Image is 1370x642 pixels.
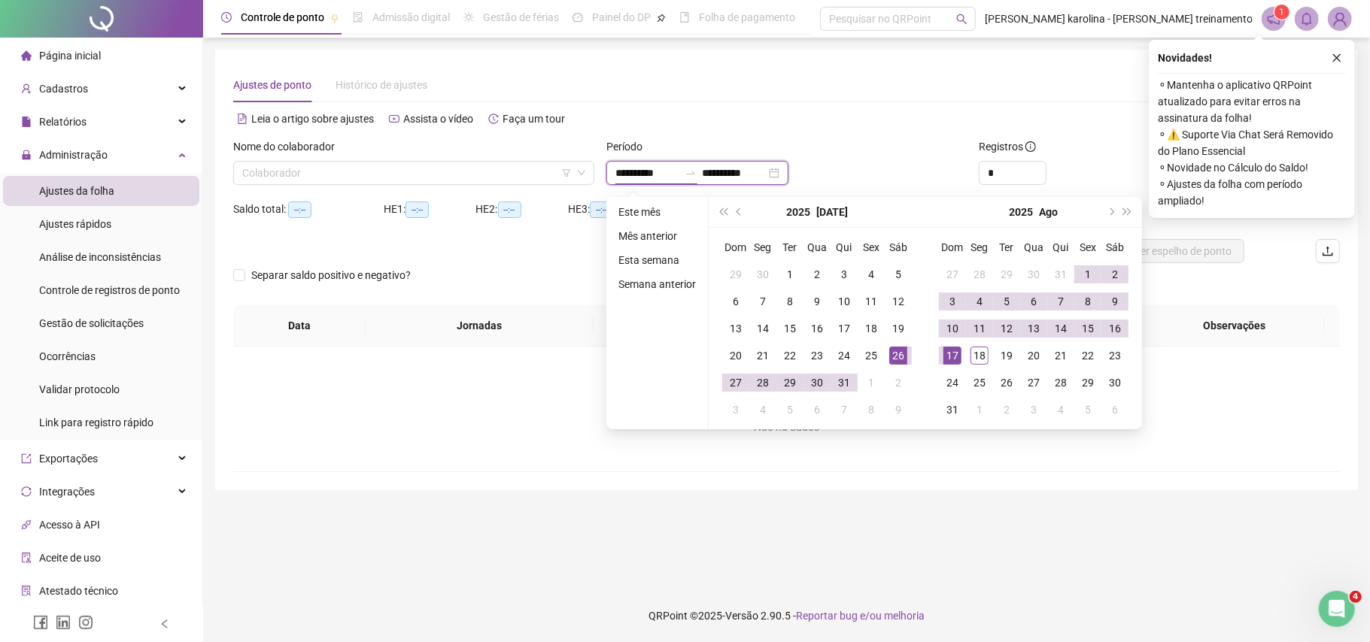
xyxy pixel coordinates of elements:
[1106,292,1124,310] div: 9
[1106,319,1124,338] div: 16
[1052,374,1070,392] div: 28
[808,319,826,338] div: 16
[606,138,652,155] label: Período
[56,615,71,630] span: linkedin
[754,292,772,310] div: 7
[685,167,697,179] span: swap-right
[722,288,749,315] td: 2025-07-06
[781,401,799,419] div: 5
[889,292,907,310] div: 12
[39,519,100,531] span: Acesso à API
[1025,401,1043,419] div: 3
[889,374,907,392] div: 2
[998,374,1016,392] div: 26
[233,201,384,218] div: Saldo total:
[803,315,831,342] td: 2025-07-16
[1322,245,1334,257] span: upload
[21,519,32,530] span: api
[786,197,810,227] button: year panel
[1025,319,1043,338] div: 13
[1101,342,1129,369] td: 2025-08-23
[943,347,961,365] div: 17
[1101,288,1129,315] td: 2025-08-09
[727,265,745,283] div: 29
[330,14,339,23] span: pushpin
[1079,265,1097,283] div: 1
[803,288,831,315] td: 2025-07-09
[39,317,144,329] span: Gestão de solicitações
[781,292,799,310] div: 8
[939,396,966,423] td: 2025-08-31
[483,11,559,23] span: Gestão de férias
[858,315,885,342] td: 2025-07-18
[722,396,749,423] td: 2025-08-03
[233,79,311,91] span: Ajustes de ponto
[1047,288,1074,315] td: 2025-08-07
[39,116,87,128] span: Relatórios
[998,292,1016,310] div: 5
[1010,197,1034,227] button: year panel
[993,396,1020,423] td: 2025-09-02
[353,12,363,23] span: file-done
[21,83,32,94] span: user-add
[612,251,702,269] li: Esta semana
[463,12,474,23] span: sun
[943,292,961,310] div: 3
[1047,315,1074,342] td: 2025-08-14
[831,288,858,315] td: 2025-07-10
[808,265,826,283] div: 2
[1157,317,1313,334] span: Observações
[406,201,429,218] span: --:--
[1102,197,1119,227] button: next-year
[862,347,880,365] div: 25
[993,234,1020,261] th: Ter
[288,201,311,218] span: --:--
[943,265,961,283] div: 27
[1158,77,1346,126] span: ⚬ Mantenha o aplicativo QRPoint atualizado para evitar erros na assinatura da folha!
[1074,396,1101,423] td: 2025-09-05
[725,610,758,622] span: Versão
[835,401,853,419] div: 7
[1020,342,1047,369] td: 2025-08-20
[594,305,735,347] th: Entrada 1
[1047,369,1074,396] td: 2025-08-28
[1025,265,1043,283] div: 30
[966,315,993,342] td: 2025-08-11
[727,347,745,365] div: 20
[233,305,366,347] th: Data
[1025,347,1043,365] div: 20
[1052,292,1070,310] div: 7
[831,261,858,288] td: 2025-07-03
[1300,12,1314,26] span: bell
[39,251,161,263] span: Análise de inconsistências
[722,342,749,369] td: 2025-07-20
[1079,292,1097,310] div: 8
[993,288,1020,315] td: 2025-08-05
[808,374,826,392] div: 30
[993,261,1020,288] td: 2025-07-29
[943,401,961,419] div: 31
[39,218,111,230] span: Ajustes rápidos
[749,288,776,315] td: 2025-07-07
[749,261,776,288] td: 2025-06-30
[488,114,499,124] span: history
[245,267,417,283] span: Separar saldo positivo e negativo?
[971,265,989,283] div: 28
[862,265,880,283] div: 4
[722,261,749,288] td: 2025-06-29
[685,167,697,179] span: to
[754,347,772,365] div: 21
[1020,369,1047,396] td: 2025-08-27
[885,234,912,261] th: Sáb
[727,319,745,338] div: 13
[998,401,1016,419] div: 2
[858,396,885,423] td: 2025-08-08
[998,265,1016,283] div: 29
[251,419,1322,435] div: Não há dados
[39,350,96,362] span: Ocorrências
[39,585,118,597] span: Atestado técnico
[1101,234,1129,261] th: Sáb
[372,11,450,23] span: Admissão digital
[796,610,925,622] span: Reportar bug e/ou melhoria
[835,292,853,310] div: 10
